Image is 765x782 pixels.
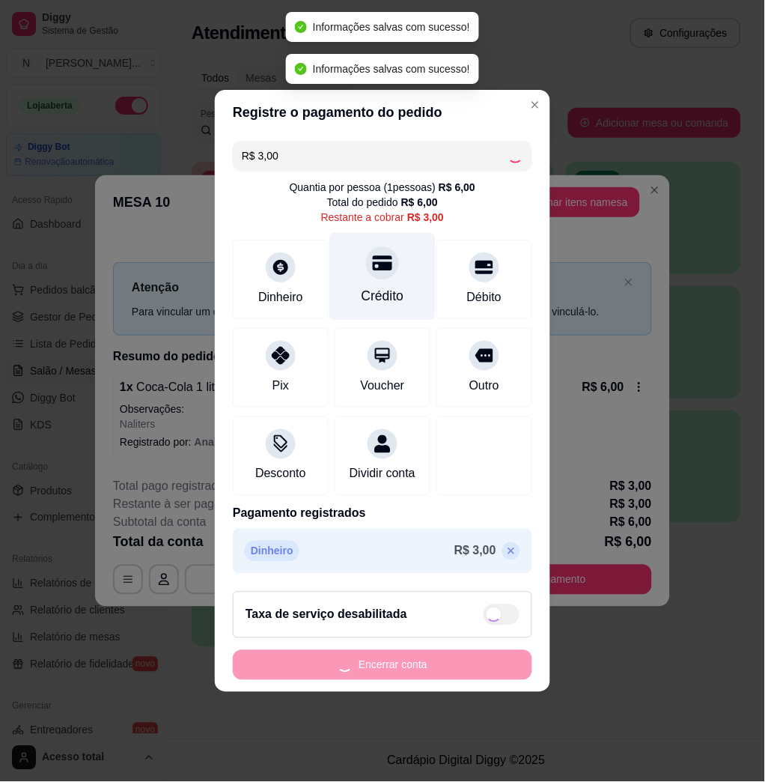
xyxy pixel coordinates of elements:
div: Loading [508,148,523,163]
div: Dinheiro [258,288,303,306]
input: Ex.: hambúrguer de cordeiro [242,141,508,171]
div: Débito [467,288,502,306]
div: Desconto [255,465,306,483]
span: Informações salvas com sucesso! [313,21,470,33]
div: Outro [469,377,499,395]
div: Quantia por pessoa ( 1 pessoas) [290,180,475,195]
p: Pagamento registrados [233,505,532,523]
div: Dividir conta [350,465,415,483]
div: Voucher [361,377,405,395]
div: Restante a cobrar [321,210,444,225]
div: R$ 6,00 [401,195,438,210]
span: check-circle [295,21,307,33]
div: Crédito [362,286,404,306]
p: R$ 3,00 [454,542,496,560]
div: R$ 6,00 [439,180,475,195]
header: Registre o pagamento do pedido [215,90,550,135]
h2: Taxa de serviço desabilitada [246,606,407,624]
button: Close [523,93,547,117]
div: Pix [272,377,289,395]
span: Informações salvas com sucesso! [313,63,470,75]
div: Total do pedido [327,195,438,210]
div: R$ 3,00 [407,210,444,225]
span: check-circle [295,63,307,75]
p: Dinheiro [245,541,299,562]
